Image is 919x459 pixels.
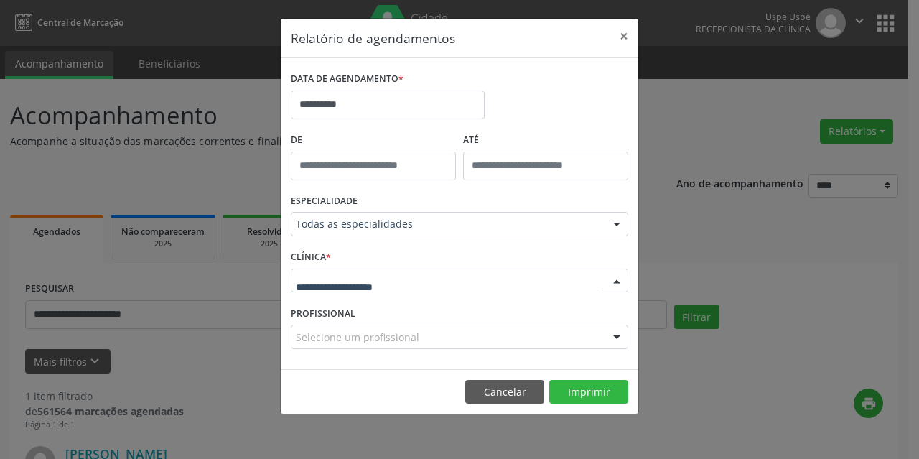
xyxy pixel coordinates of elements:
[465,380,544,404] button: Cancelar
[610,19,638,54] button: Close
[291,190,358,213] label: ESPECIALIDADE
[291,68,403,91] label: DATA DE AGENDAMENTO
[463,129,628,152] label: ATÉ
[291,29,455,47] h5: Relatório de agendamentos
[296,217,599,231] span: Todas as especialidades
[296,330,419,345] span: Selecione um profissional
[291,129,456,152] label: De
[291,302,355,325] label: PROFISSIONAL
[549,380,628,404] button: Imprimir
